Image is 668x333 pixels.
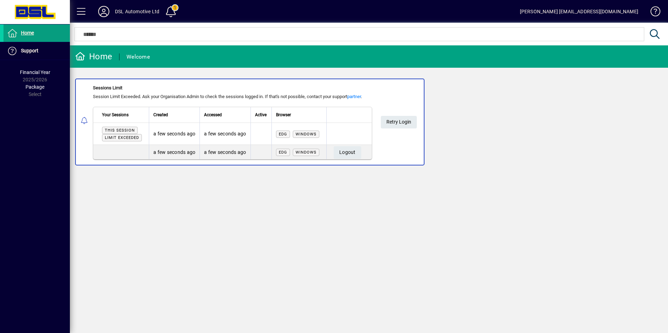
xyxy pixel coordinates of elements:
span: Windows [296,150,317,155]
div: [PERSON_NAME] [EMAIL_ADDRESS][DOMAIN_NAME] [520,6,638,17]
span: This session [105,128,135,133]
div: Home [75,51,112,62]
td: a few seconds ago [199,123,250,145]
span: Support [21,48,38,53]
td: a few seconds ago [199,145,250,159]
span: Logout [339,147,356,158]
span: Your Sessions [102,111,129,119]
a: Knowledge Base [645,1,659,24]
div: Sessions Limit [93,84,372,91]
span: Edg [279,150,287,155]
a: Support [3,42,70,60]
button: Profile [93,5,115,18]
app-alert-notification-menu-item: Sessions Limit [70,79,668,165]
div: Welcome [126,51,150,62]
span: Financial Year [20,69,50,75]
a: partner [347,94,361,99]
span: Browser [276,111,291,119]
span: Retry Login [386,116,411,128]
td: a few seconds ago [149,123,199,145]
span: Active [255,111,267,119]
span: Package [26,84,44,90]
span: Accessed [204,111,222,119]
div: DSL Automotive Ltd [115,6,159,17]
span: Edg [279,132,287,136]
span: Limit exceeded [105,135,139,140]
div: Session Limit Exceeded. Ask your Organisation Admin to check the sessions logged in. If that's no... [93,93,372,100]
button: Logout [334,146,361,159]
button: Retry Login [381,116,417,128]
span: Home [21,30,34,36]
span: Windows [296,132,317,136]
td: a few seconds ago [149,145,199,159]
span: Created [153,111,168,119]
